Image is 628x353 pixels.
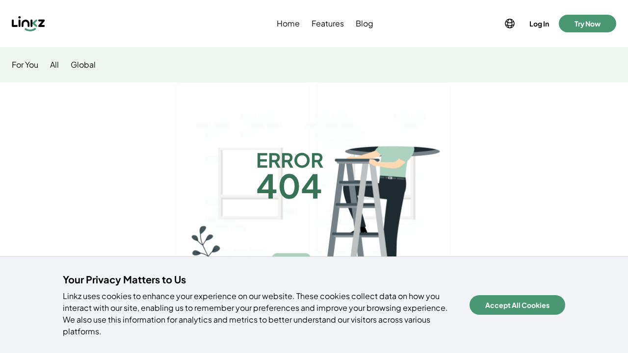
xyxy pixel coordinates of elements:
[277,18,300,29] span: Home
[470,295,565,315] button: Accept All Cookies
[63,290,458,337] p: Linkz uses cookies to enhance your experience on our website. These cookies collect data on how y...
[354,18,375,29] a: Blog
[151,82,478,326] img: error_illust
[71,59,96,71] a: Global
[527,17,551,30] button: Log In
[256,161,322,210] h1: 404
[275,18,302,29] a: Home
[63,273,458,286] h4: Your Privacy Matters to Us
[256,145,323,175] h1: ERROR
[310,18,346,29] a: Features
[312,18,344,29] span: Features
[50,59,59,71] a: All
[356,18,373,29] span: Blog
[12,59,38,71] a: For You
[559,15,616,32] button: Try Now
[12,16,45,31] img: Linkz logo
